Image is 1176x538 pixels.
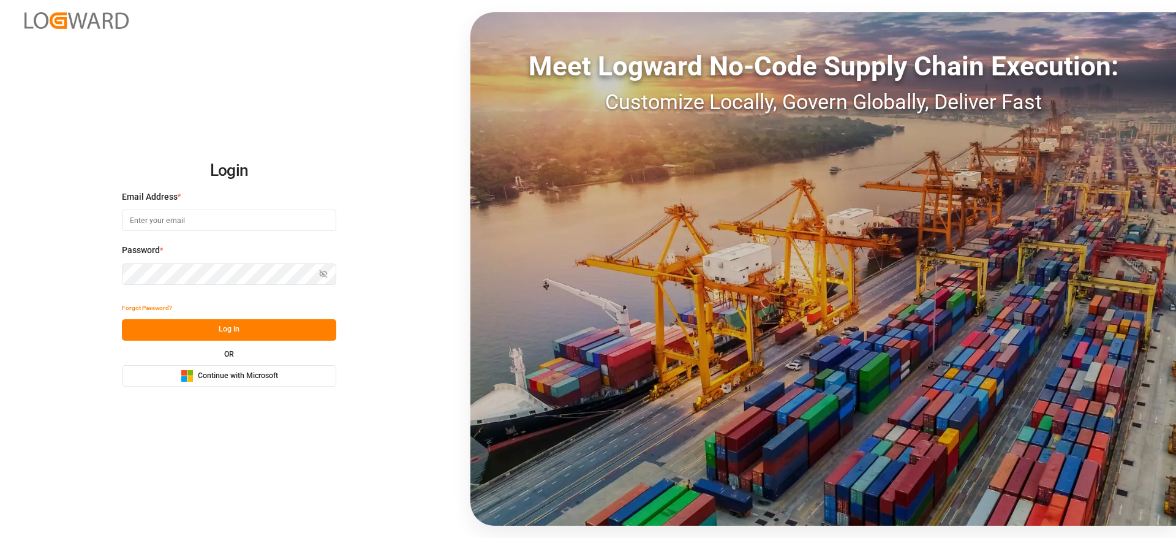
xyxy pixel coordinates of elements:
[470,86,1176,118] div: Customize Locally, Govern Globally, Deliver Fast
[122,298,172,319] button: Forgot Password?
[122,319,336,341] button: Log In
[122,191,178,203] span: Email Address
[24,12,129,29] img: Logward_new_orange.png
[122,365,336,387] button: Continue with Microsoft
[198,371,278,382] span: Continue with Microsoft
[122,151,336,191] h2: Login
[122,244,160,257] span: Password
[122,210,336,231] input: Enter your email
[470,46,1176,86] div: Meet Logward No-Code Supply Chain Execution:
[224,350,234,358] small: OR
